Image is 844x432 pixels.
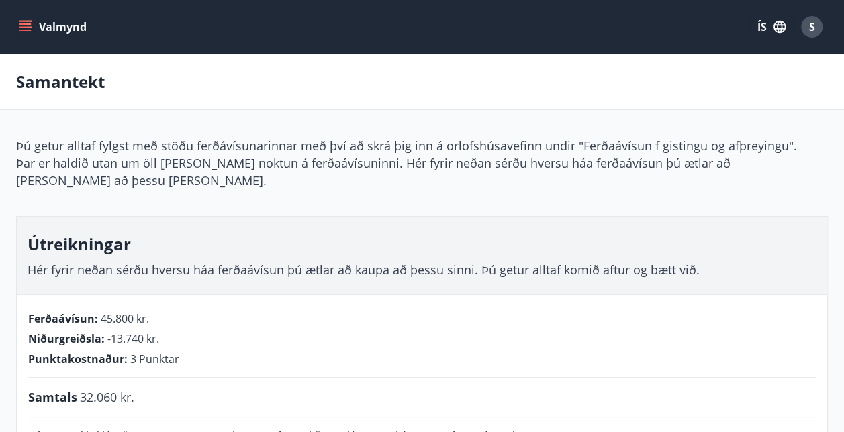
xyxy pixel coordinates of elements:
p: Samantekt [16,70,105,93]
span: Samtals [28,388,77,406]
span: 45.800 kr. [101,311,149,326]
span: S [809,19,815,34]
span: Ferðaávísun : [28,311,98,326]
button: ÍS [750,15,793,39]
p: Þú getur alltaf fylgst með stöðu ferðávísunarinnar með því að skrá þig inn á orlofshúsavefinn und... [16,137,828,154]
span: Niðurgreiðsla : [28,331,105,346]
button: menu [16,15,92,39]
button: S [796,11,828,43]
h3: Útreikningar [28,233,816,256]
span: 3 Punktar [130,352,179,366]
span: 32.060 kr. [80,388,134,406]
span: Punktakostnaður : [28,352,128,366]
p: Þar er haldið utan um öll [PERSON_NAME] noktun á ferðaávísuninni. Hér fyrir neðan sérðu hversu há... [16,154,828,189]
span: Hér fyrir neðan sérðu hversu háa ferðaávísun þú ætlar að kaupa að þessu sinni. Þú getur alltaf ko... [28,262,700,278]
span: -13.740 kr. [107,331,159,346]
